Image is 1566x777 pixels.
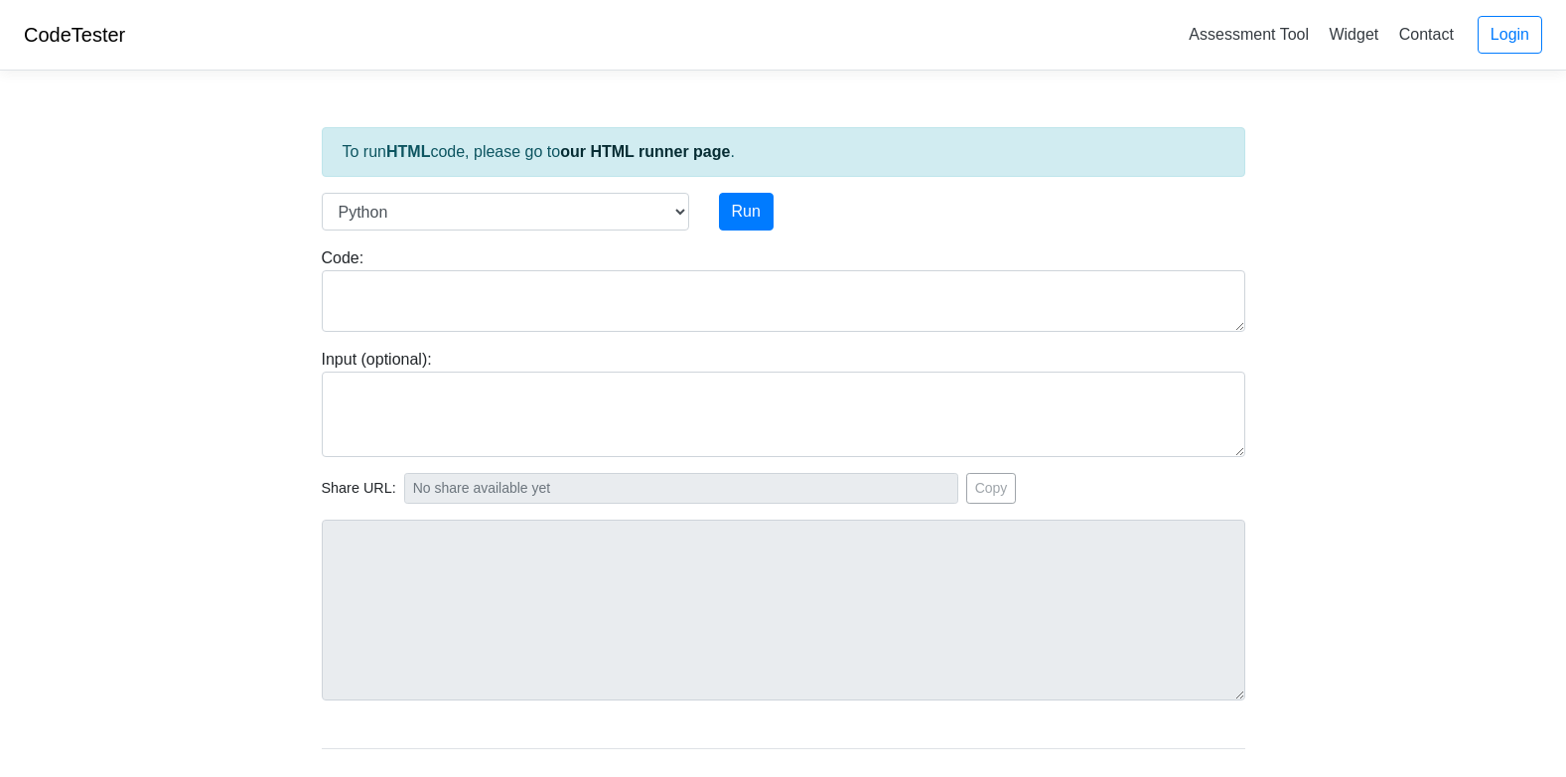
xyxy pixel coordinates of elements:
[307,246,1260,332] div: Code:
[719,193,774,231] button: Run
[560,143,730,160] a: our HTML runner page
[386,143,430,160] strong: HTML
[322,127,1245,177] div: To run code, please go to .
[307,348,1260,457] div: Input (optional):
[966,473,1017,504] button: Copy
[1321,18,1386,51] a: Widget
[1181,18,1317,51] a: Assessment Tool
[322,478,396,500] span: Share URL:
[1391,18,1462,51] a: Contact
[24,24,125,46] a: CodeTester
[1478,16,1542,54] a: Login
[404,473,958,504] input: No share available yet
